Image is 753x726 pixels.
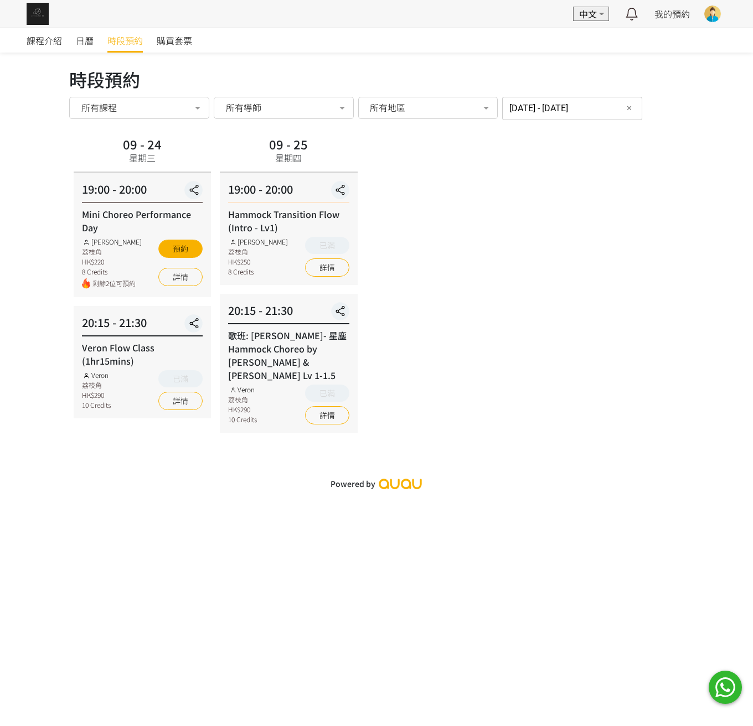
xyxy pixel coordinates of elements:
[622,102,636,115] button: ✕
[82,380,111,390] div: 荔枝角
[27,3,49,25] img: img_61c0148bb0266
[269,138,308,150] div: 09 - 25
[82,390,111,400] div: HK$290
[157,28,192,53] a: 購買套票
[158,268,203,286] a: 詳情
[226,102,261,113] span: 所有導師
[228,385,257,395] div: Veron
[654,7,690,20] a: 我的預約
[123,138,162,150] div: 09 - 24
[305,385,349,402] button: 已滿
[305,406,349,424] a: 詳情
[92,278,142,289] span: 剩餘2位可預約
[81,102,117,113] span: 所有課程
[228,208,349,234] div: Hammock Transition Flow (Intro - Lv1)
[228,405,257,414] div: HK$290
[626,103,632,114] span: ✕
[228,395,257,405] div: 荔枝角
[305,237,349,254] button: 已滿
[228,267,288,277] div: 8 Credits
[82,370,111,380] div: Veron
[228,247,288,257] div: 荔枝角
[82,208,203,234] div: Mini Choreo Performance Day
[158,240,203,258] button: 預約
[275,151,302,164] div: 星期四
[228,237,288,247] div: [PERSON_NAME]
[107,34,143,47] span: 時段預約
[82,267,142,277] div: 8 Credits
[82,278,90,289] img: fire.png
[76,34,94,47] span: 日曆
[27,28,62,53] a: 課程介紹
[27,34,62,47] span: 課程介紹
[129,151,156,164] div: 星期三
[228,302,349,324] div: 20:15 - 21:30
[82,314,203,336] div: 20:15 - 21:30
[82,247,142,257] div: 荔枝角
[82,181,203,203] div: 19:00 - 20:00
[370,102,405,113] span: 所有地區
[107,28,143,53] a: 時段預約
[69,66,684,92] div: 時段預約
[228,414,257,424] div: 10 Credits
[158,370,203,387] button: 已滿
[228,257,288,267] div: HK$250
[305,258,349,277] a: 詳情
[82,341,203,367] div: Veron Flow Class (1hr15mins)
[82,257,142,267] div: HK$220
[228,329,349,382] div: 歌班: [PERSON_NAME]- 星塵 Hammock Choreo by [PERSON_NAME] & [PERSON_NAME] Lv 1-1.5
[158,392,203,410] a: 詳情
[82,400,111,410] div: 10 Credits
[157,34,192,47] span: 購買套票
[76,28,94,53] a: 日曆
[82,237,142,247] div: [PERSON_NAME]
[502,97,642,120] input: 篩選日期
[228,181,349,203] div: 19:00 - 20:00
